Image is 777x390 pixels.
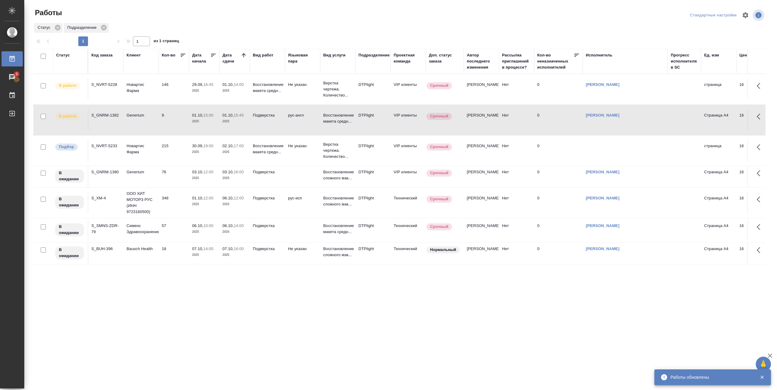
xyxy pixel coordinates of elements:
p: 01.10, [222,113,234,117]
div: Код заказа [91,52,113,58]
div: Рассылка приглашений в процессе? [502,52,531,70]
span: из 1 страниц [154,37,179,46]
button: Здесь прячутся важные кнопки [753,79,768,93]
p: 29.09, [192,82,203,87]
p: 03.10, [222,170,234,174]
p: В ожидании [59,196,80,208]
td: Страница А4 [701,166,736,187]
div: Исполнитель выполняет работу [55,82,85,90]
p: В работе [59,83,76,89]
td: 215 [159,140,189,161]
div: split button [688,11,738,20]
p: 2025 [222,201,247,207]
p: В ожидании [59,170,80,182]
p: 17:00 [234,144,244,148]
p: Верстка чертежа. Количество... [323,141,352,160]
td: DTPlight [355,243,391,264]
p: Подверстка [253,112,282,118]
td: Нет [499,220,534,241]
p: Срочный [430,83,448,89]
p: В работе [59,113,76,119]
p: 2025 [222,88,247,94]
p: 2025 [192,88,216,94]
div: Дата сдачи [222,52,241,64]
td: VIP клиенты [391,79,426,100]
span: 🙏 [758,358,769,371]
a: [PERSON_NAME] [586,170,619,174]
span: Настроить таблицу [738,8,753,22]
div: Исполнитель назначен, приступать к работе пока рано [55,246,85,260]
button: Здесь прячутся важные кнопки [753,109,768,124]
td: 9 [159,109,189,131]
p: 03.10, [192,170,203,174]
div: Исполнитель назначен, приступать к работе пока рано [55,223,85,237]
p: 10:00 [203,223,213,228]
td: страница [701,140,736,161]
td: 0 [534,192,583,213]
td: VIP клиенты [391,109,426,131]
td: Технический [391,243,426,264]
p: Сименс Здравоохранение [127,223,156,235]
p: Подверстка [253,195,282,201]
div: Кол-во [162,52,175,58]
p: 15:45 [234,113,244,117]
div: S_XM-4 [91,195,120,201]
p: В ожидании [59,224,80,236]
p: 30.09, [192,144,203,148]
div: Прогресс исполнителя в SC [671,52,698,70]
p: Bausch Health [127,246,156,252]
td: Нет [499,192,534,213]
p: 14:00 [234,223,244,228]
td: [PERSON_NAME] [464,79,499,100]
td: Страница А4 [701,220,736,241]
p: Generium [127,112,156,118]
p: 14:00 [234,82,244,87]
p: ООО ХИТ МОТОРЗ РУС (ИНН 9723160500) [127,191,156,215]
td: DTPlight [355,220,391,241]
td: VIP клиенты [391,140,426,161]
td: DTPlight [355,140,391,161]
td: Не указан [285,243,320,264]
td: 18 [159,243,189,264]
td: 16 [736,192,767,213]
a: [PERSON_NAME] [586,246,619,251]
p: Подразделение [67,25,99,31]
div: Дата начала [192,52,210,64]
p: Подбор [59,144,74,150]
td: Нет [499,243,534,264]
div: Можно подбирать исполнителей [55,143,85,151]
td: Нет [499,140,534,161]
p: Generium [127,169,156,175]
p: 07.10, [222,246,234,251]
button: Здесь прячутся важные кнопки [753,166,768,181]
p: Восстановление сложного мак... [323,195,352,207]
td: Не указан [285,79,320,100]
p: Срочный [430,170,448,176]
button: 🙏 [756,357,771,372]
button: Здесь прячутся важные кнопки [753,243,768,257]
p: Восстановление макета средн... [253,143,282,155]
div: Цена [739,52,749,58]
span: Работы [33,8,62,18]
p: 19:00 [203,144,213,148]
p: 01.10, [192,113,203,117]
p: 12:00 [203,170,213,174]
div: Исполнитель [586,52,612,58]
div: S_SMNS-ZDR-79 [91,223,120,235]
div: S_GNRM-1382 [91,112,120,118]
p: 06.10, [192,223,203,228]
p: 2025 [192,252,216,258]
td: 16 [736,243,767,264]
div: Кол-во неназначенных исполнителей [537,52,574,70]
span: 3 [12,71,21,77]
p: 2025 [192,175,216,181]
td: VIP клиенты [391,166,426,187]
p: 2025 [192,118,216,124]
td: 0 [534,140,583,161]
button: Здесь прячутся важные кнопки [753,140,768,154]
td: [PERSON_NAME] [464,192,499,213]
p: 2025 [192,201,216,207]
td: 16 [736,79,767,100]
a: [PERSON_NAME] [586,113,619,117]
p: 16:45 [203,82,213,87]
